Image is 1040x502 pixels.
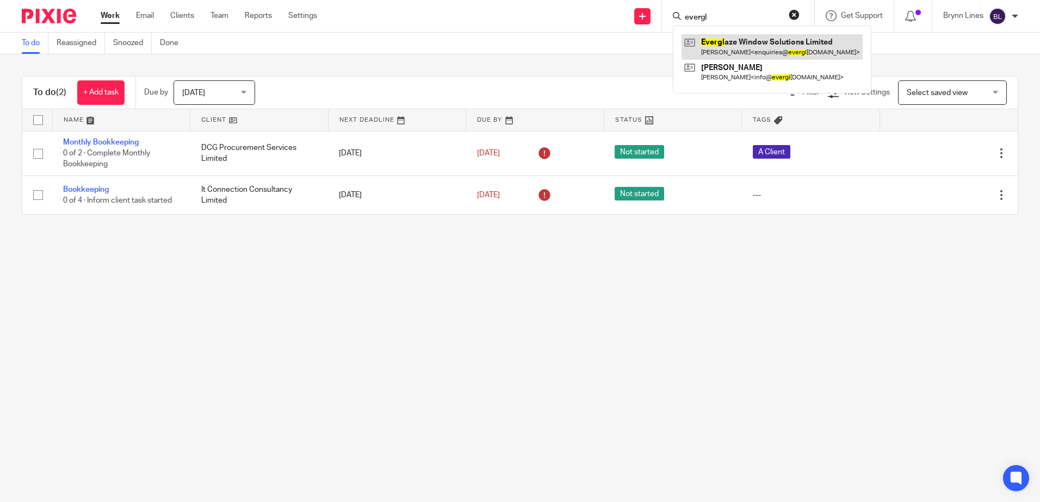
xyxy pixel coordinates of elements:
[77,80,125,105] a: + Add task
[33,87,66,98] h1: To do
[136,10,154,21] a: Email
[753,145,790,159] span: A Client
[63,149,150,168] span: 0 of 2 · Complete Monthly Bookkeeping
[63,197,172,204] span: 0 of 4 · Inform client task started
[170,10,194,21] a: Clients
[288,10,317,21] a: Settings
[56,88,66,97] span: (2)
[182,89,205,97] span: [DATE]
[989,8,1006,25] img: svg%3E
[190,175,329,214] td: It Connection Consultancy Limited
[190,131,329,175] td: DCG Procurement Services Limited
[101,10,120,21] a: Work
[63,186,109,193] a: Bookkeeping
[753,117,771,123] span: Tags
[328,175,466,214] td: [DATE]
[943,10,983,21] p: Brynn Lines
[615,145,664,159] span: Not started
[328,131,466,175] td: [DATE]
[144,87,168,98] p: Due by
[113,33,152,54] a: Snoozed
[211,10,228,21] a: Team
[57,33,105,54] a: Reassigned
[22,9,76,23] img: Pixie
[753,190,869,200] div: ---
[245,10,272,21] a: Reports
[477,149,500,157] span: [DATE]
[63,139,139,146] a: Monthly Bookkeeping
[160,33,187,54] a: Done
[22,33,48,54] a: To do
[615,187,664,200] span: Not started
[684,13,782,23] input: Search
[789,9,800,20] button: Clear
[841,12,883,20] span: Get Support
[477,191,500,199] span: [DATE]
[907,89,968,97] span: Select saved view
